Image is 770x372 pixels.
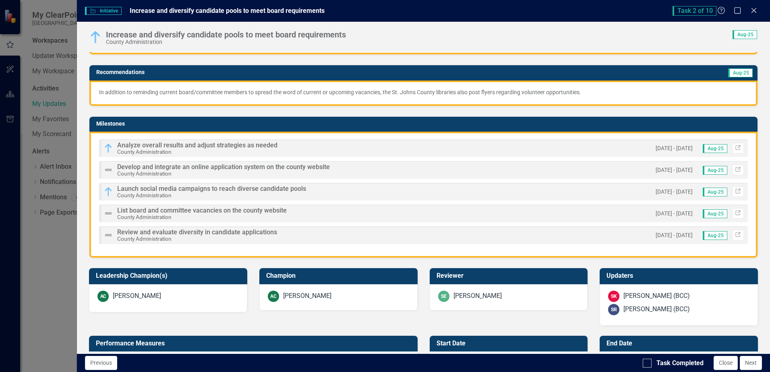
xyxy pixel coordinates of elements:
h3: Reviewer [437,272,584,279]
small: [DATE] - [DATE] [656,210,693,217]
div: [PERSON_NAME] (BCC) [623,305,690,314]
img: In Progress [103,143,113,153]
span: Launch social media campaigns to reach diverse candidate pools [117,185,306,192]
div: [PERSON_NAME] (BCC) [623,291,690,301]
h3: Start Date [437,340,584,347]
img: Not Defined [103,209,113,218]
span: Task 2 of 10 [673,6,716,16]
div: AC [97,291,109,302]
small: [DATE] - [DATE] [656,188,693,196]
div: SE [438,291,449,302]
button: Close [714,356,738,370]
span: Aug-25 [703,231,727,240]
button: Previous [85,356,117,370]
h3: Leadership Champion(s) [96,272,243,279]
div: [PERSON_NAME] [283,291,331,301]
span: Aug-25 [733,30,757,39]
span: Aug-25 [728,68,753,77]
small: [DATE] - [DATE] [656,145,693,152]
button: Next [740,356,762,370]
small: County Administration [117,214,172,220]
span: Analyze overall results and adjust strategies as needed [117,141,277,149]
h3: Updaters [606,272,754,279]
div: SK [608,291,619,302]
p: In addition to reminding current board/committee members to spread the word of current or upcomin... [99,88,748,96]
div: AC [268,291,279,302]
h3: Performance Measures [96,340,413,347]
span: Aug-25 [703,188,727,196]
h3: End Date [606,340,754,347]
h3: Recommendations [96,69,527,75]
h3: Milestones [96,121,753,127]
small: [DATE] - [DATE] [656,231,693,239]
div: SR [608,304,619,315]
small: County Administration [117,192,172,198]
span: Aug-25 [703,144,727,153]
img: Not Defined [103,230,113,240]
small: [DATE] - [DATE] [656,166,693,174]
small: County Administration [117,170,172,177]
img: In Progress [89,31,102,43]
span: Aug-25 [703,209,727,218]
div: Increase and diversify candidate pools to meet board requirements [106,30,346,39]
span: Initiative [85,7,121,15]
img: Not Defined [103,165,113,175]
span: List board and committee vacancies on the county website [117,207,287,214]
span: Review and evaluate diversity in candidate applications [117,228,277,236]
span: Develop and integrate an online application system on the county website [117,163,330,171]
small: County Administration [117,236,172,242]
h3: Champion [266,272,414,279]
div: Task Completed [656,359,704,368]
span: Aug-25 [703,166,727,175]
div: County Administration [106,39,346,45]
div: [PERSON_NAME] [453,291,502,301]
span: Increase and diversify candidate pools to meet board requirements [130,7,325,14]
img: In Progress [103,187,113,196]
div: [PERSON_NAME] [113,291,161,301]
small: County Administration [117,149,172,155]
